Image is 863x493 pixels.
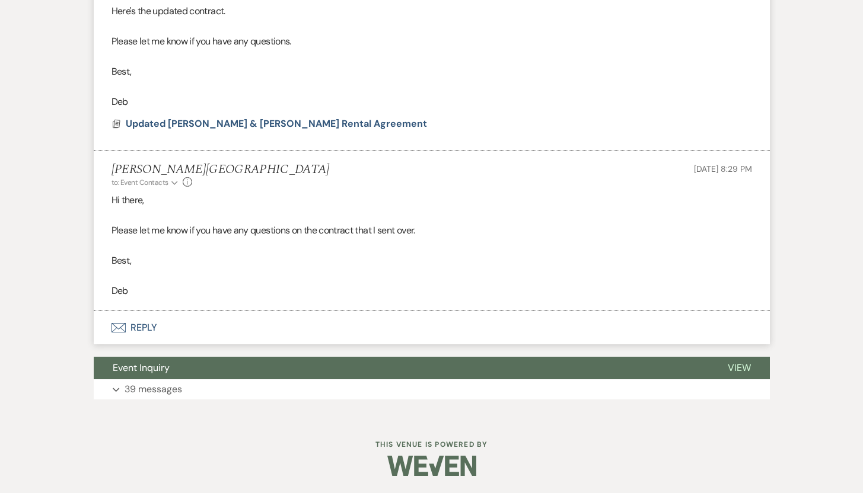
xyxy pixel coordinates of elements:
[112,177,180,188] button: to: Event Contacts
[112,223,752,238] p: Please let me know if you have any questions on the contract that I sent over.
[113,361,170,374] span: Event Inquiry
[112,178,168,187] span: to: Event Contacts
[728,361,751,374] span: View
[387,445,476,486] img: Weven Logo
[112,162,330,177] h5: [PERSON_NAME][GEOGRAPHIC_DATA]
[94,357,709,379] button: Event Inquiry
[112,193,752,208] p: Hi there,
[112,283,752,299] p: Deb
[112,64,752,79] p: Best,
[112,94,752,110] p: Deb
[125,382,182,397] p: 39 messages
[112,34,752,49] p: Please let me know if you have any questions.
[94,311,770,344] button: Reply
[126,117,430,131] button: Updated [PERSON_NAME] & [PERSON_NAME] Rental Agreement
[112,253,752,268] p: Best,
[126,117,427,130] span: Updated [PERSON_NAME] & [PERSON_NAME] Rental Agreement
[709,357,770,379] button: View
[94,379,770,399] button: 39 messages
[112,4,752,19] p: Here's the updated contract.
[694,164,751,174] span: [DATE] 8:29 PM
